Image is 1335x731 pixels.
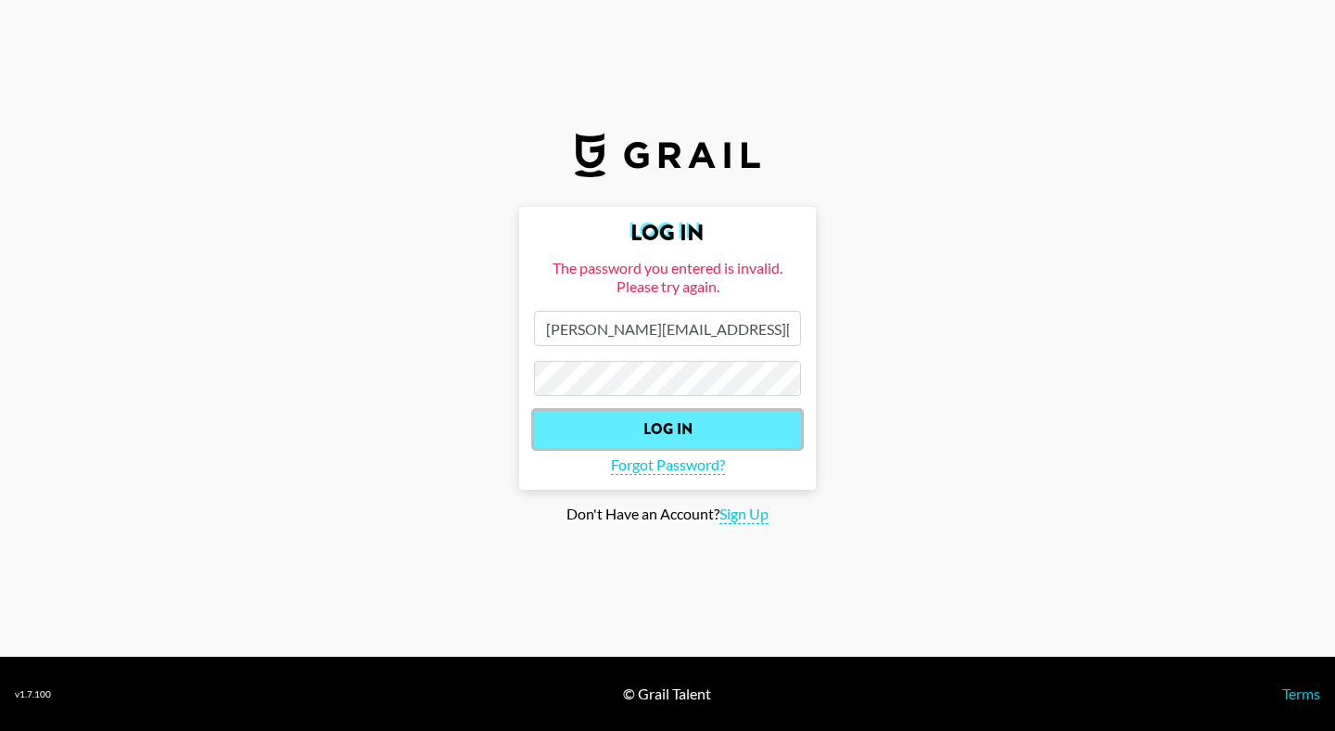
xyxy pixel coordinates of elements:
img: Grail Talent Logo [575,133,760,177]
input: Log In [534,411,801,448]
span: Sign Up [719,505,769,524]
div: Don't Have an Account? [15,505,1320,524]
input: Email [534,311,801,346]
span: Forgot Password? [611,455,725,475]
div: v 1.7.100 [15,688,51,700]
div: © Grail Talent [623,685,711,703]
h2: Log In [534,222,801,244]
a: Terms [1282,685,1320,702]
div: The password you entered is invalid. Please try again. [534,259,801,296]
